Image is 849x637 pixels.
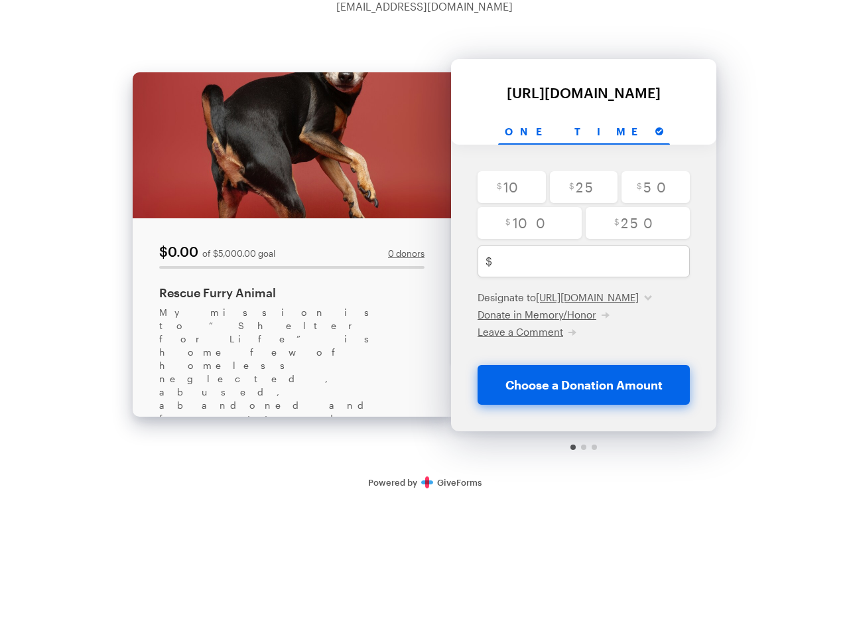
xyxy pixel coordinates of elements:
[388,249,424,258] a: 0 donors
[478,325,576,338] button: Leave a Comment
[368,477,482,488] a: Secure DonationsPowered byGiveForms
[133,72,451,218] img: IMG_0199.jpeg
[478,326,563,338] span: Leave a Comment
[478,291,690,304] div: Designate to
[478,308,610,321] button: Donate in Memory/Honor
[159,245,198,258] div: $0.00
[159,306,424,505] div: My mission is to “Shelter for Life” is home few of homeless neglected , abused, abandoned and for...
[478,309,596,320] span: Donate in Memory/Honor
[478,365,690,405] button: Choose a Donation Amount
[464,85,703,100] div: [URL][DOMAIN_NAME]
[202,249,275,258] div: of $5,000.00 goal
[159,285,424,301] div: Rescue Furry Animal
